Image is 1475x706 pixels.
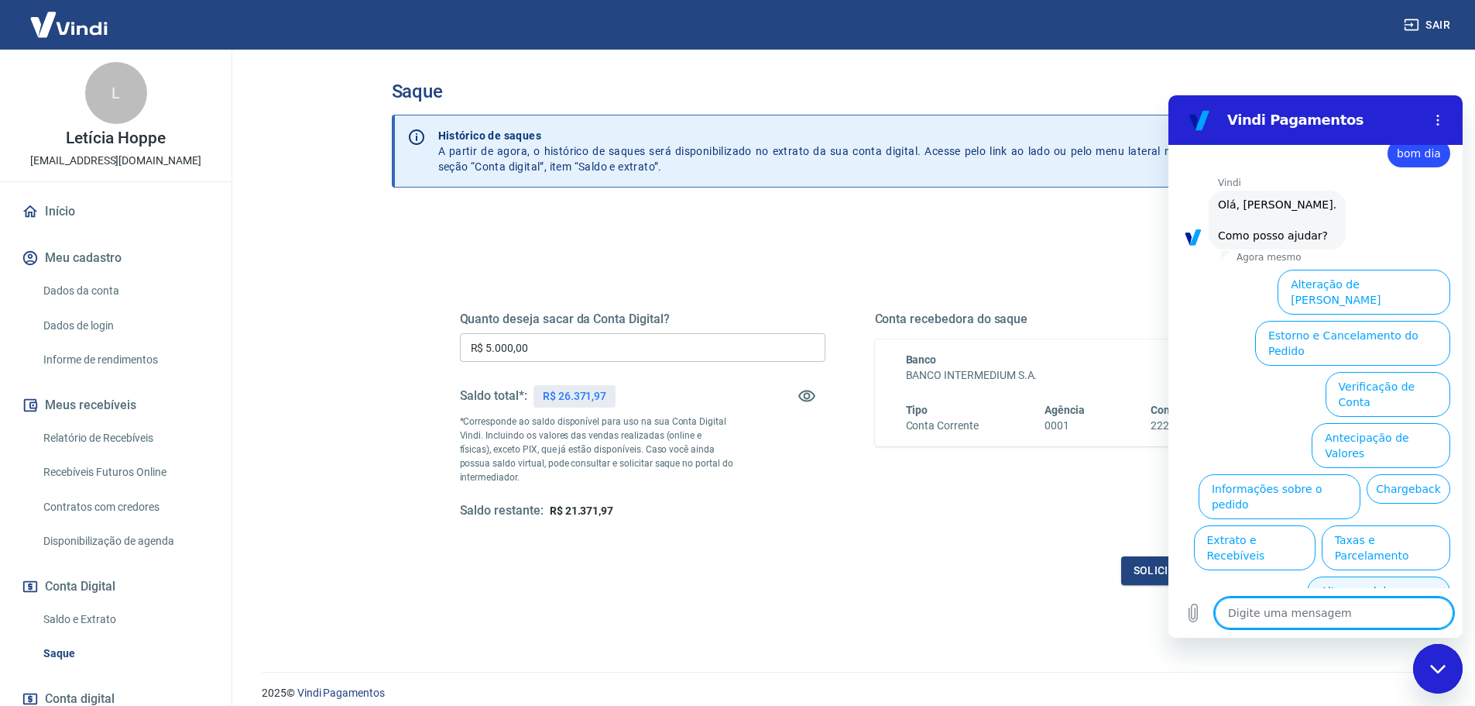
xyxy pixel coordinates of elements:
a: Saque [37,638,213,670]
button: Solicitar saque [1121,556,1240,585]
p: 2025 © [262,685,1438,701]
p: [EMAIL_ADDRESS][DOMAIN_NAME] [30,153,201,169]
a: Vindi Pagamentos [297,687,385,699]
span: Tipo [906,404,928,416]
h5: Saldo total*: [460,388,527,404]
button: Meu cadastro [19,241,213,275]
span: R$ 21.371,97 [550,505,613,517]
div: L [85,62,147,124]
p: R$ 26.371,97 [543,388,606,405]
button: Meus recebíveis [19,388,213,422]
p: Letícia Hoppe [66,130,165,146]
h6: Conta Corrente [906,418,979,434]
a: Dados da conta [37,275,213,307]
a: Dados de login [37,310,213,342]
img: Vindi [19,1,119,48]
a: Saldo e Extrato [37,604,213,635]
span: Banco [906,353,937,366]
a: Contratos com credores [37,491,213,523]
a: Relatório de Recebíveis [37,422,213,454]
a: Início [19,195,213,229]
a: Disponibilização de agenda [37,525,213,557]
h6: 22205342-9 [1151,418,1209,434]
span: Conta [1151,404,1180,416]
p: A partir de agora, o histórico de saques será disponibilizado no extrato da sua conta digital. Ac... [438,128,1178,174]
h6: BANCO INTERMEDIUM S.A. [906,367,1209,384]
button: Sair [1401,11,1456,40]
a: Informe de rendimentos [37,344,213,376]
iframe: Janela de mensagens [1168,95,1463,638]
button: Conta Digital [19,570,213,604]
h6: 0001 [1045,418,1085,434]
h5: Conta recebedora do saque [875,312,1240,327]
h5: Quanto deseja sacar da Conta Digital? [460,312,825,327]
h5: Saldo restante: [460,503,544,519]
p: Histórico de saques [438,128,1178,143]
iframe: Botão para abrir a janela de mensagens, conversa em andamento [1413,644,1463,694]
h3: Saque [392,81,1309,102]
span: Agência [1045,404,1085,416]
p: *Corresponde ao saldo disponível para uso na sua Conta Digital Vindi. Incluindo os valores das ve... [460,415,734,484]
a: Recebíveis Futuros Online [37,456,213,488]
